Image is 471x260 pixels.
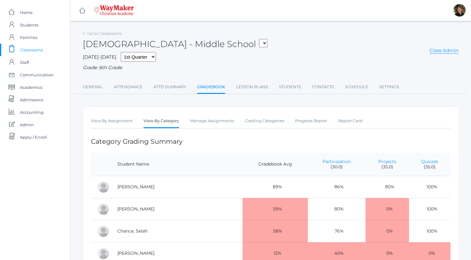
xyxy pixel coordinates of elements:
[308,176,366,198] td: 86%
[453,4,466,17] div: Dianna Renz
[323,159,351,164] a: Participation
[144,115,179,128] a: View By Category
[20,19,38,31] span: Students
[114,81,143,93] a: Attendance
[117,250,154,256] a: [PERSON_NAME]
[409,220,450,242] td: 100%
[365,198,409,220] td: 0%
[338,115,362,127] a: Report Card
[117,206,154,212] a: [PERSON_NAME]
[372,164,403,170] span: (35.0)
[20,81,42,94] span: Academics
[308,220,366,242] td: 76%
[20,69,54,81] span: Communication
[91,138,450,145] h1: Category Grading Summary
[20,56,29,69] span: Staff
[83,81,103,93] a: General
[97,225,110,238] div: Selah Chance
[314,164,360,170] span: (30.0)
[378,159,396,164] a: Projects
[308,198,366,220] td: 80%
[295,115,327,127] a: Progress Report
[87,31,121,36] a: Go to Classrooms
[243,176,308,198] td: 89%
[20,131,47,143] span: Apply / Enroll
[94,5,134,16] img: waymaker-logo-stack-white-1602f2b1af18da31a5905e9982d058868370996dac5278e84edea6dabf9a3315.png
[312,81,334,93] a: Contacts
[365,220,409,242] td: 0%
[97,247,110,260] div: Levi Erner
[243,198,308,220] td: 59%
[409,198,450,220] td: 100%
[421,159,438,164] a: Quizzes
[190,115,234,127] a: Manage Assignments
[20,94,43,106] span: Admissions
[91,115,133,127] a: View By Assignment
[20,6,33,19] span: Home
[245,115,284,127] a: Grading Categories
[83,64,459,71] div: Grade: 6th Grade
[97,181,110,193] div: Josey Baker
[20,44,43,56] span: Classrooms
[197,81,225,94] a: Gradebook
[83,54,116,60] span: [DATE]-[DATE]
[20,118,34,131] span: Admin
[20,106,44,118] span: Accounting
[415,164,444,170] span: (35.0)
[111,153,243,176] th: Student Name
[117,228,148,234] a: Chance, Selah
[97,203,110,215] div: Gabby Brozek
[379,81,399,93] a: Settings
[83,39,267,49] h2: [DEMOGRAPHIC_DATA] - Middle School
[243,153,308,176] th: Gradebook Avg
[117,184,154,190] a: [PERSON_NAME]
[236,81,268,93] a: Lesson Plans
[279,81,301,93] a: Students
[430,47,459,54] a: Class Admin
[243,220,308,242] td: 58%
[365,176,409,198] td: 80%
[409,176,450,198] td: 100%
[153,81,186,93] a: Attd Summary
[20,31,37,44] span: Families
[345,81,368,93] a: Schedule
